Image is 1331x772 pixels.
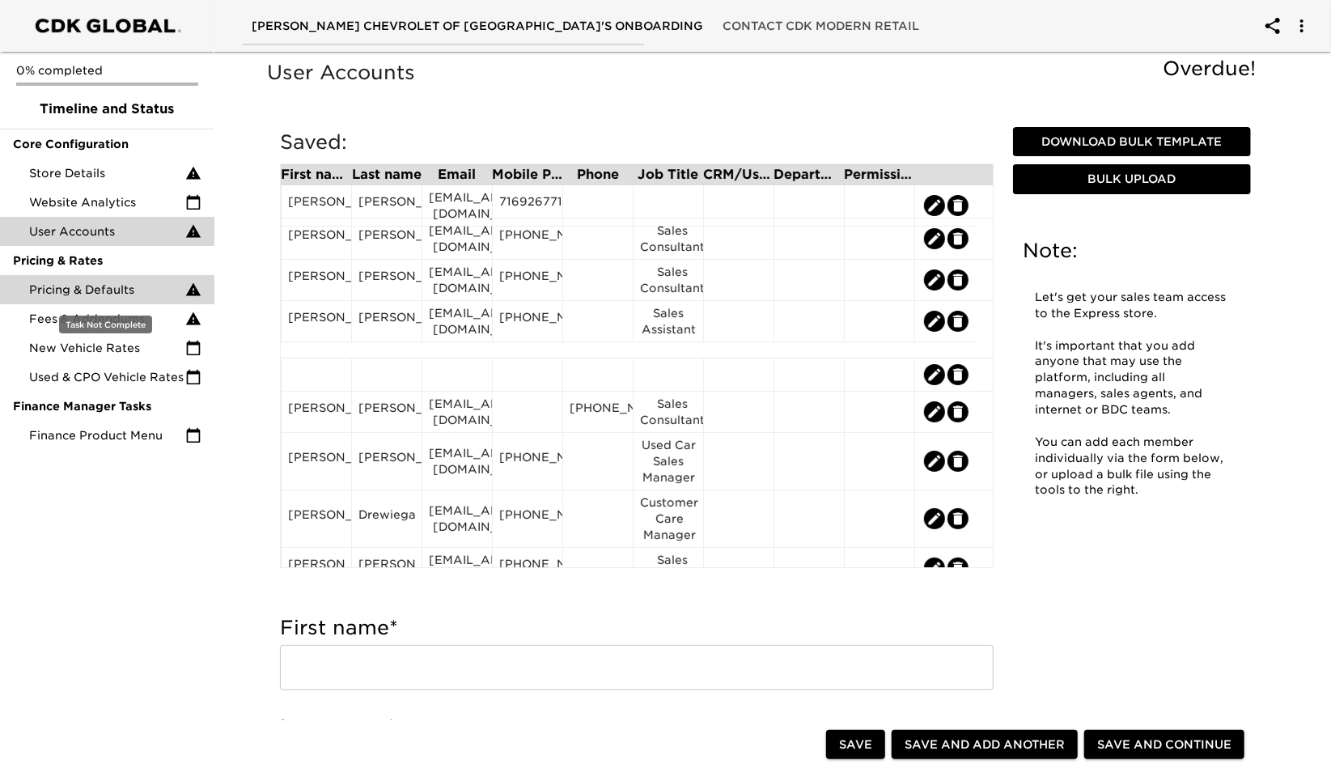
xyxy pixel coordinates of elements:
button: edit [924,311,945,332]
div: [EMAIL_ADDRESS][DOMAIN_NAME] [429,445,485,477]
button: Save [826,730,885,760]
button: edit [947,269,969,291]
div: CRM/User ID [703,168,774,181]
button: edit [947,195,969,216]
div: [PERSON_NAME] [358,400,415,424]
span: Save [839,735,872,755]
h5: Saved: [280,129,994,155]
div: [PERSON_NAME] [288,400,345,424]
span: Save and Continue [1097,735,1231,755]
button: account of current user [1253,6,1292,45]
button: edit [947,508,969,529]
button: edit [924,451,945,472]
span: Store Details [29,165,185,181]
span: Core Configuration [13,136,201,152]
span: Timeline and Status [13,100,201,119]
button: Bulk Upload [1013,164,1251,194]
div: [PERSON_NAME] [358,268,415,292]
button: Save and Continue [1084,730,1244,760]
div: Last name [351,168,422,181]
p: Let's get your sales team access to the Express store. [1035,290,1229,322]
div: [PERSON_NAME] [358,556,415,580]
div: Permission Set [844,168,914,181]
div: [EMAIL_ADDRESS][DOMAIN_NAME] [429,264,485,296]
button: edit [924,364,945,385]
div: [PERSON_NAME] [288,507,345,531]
div: [EMAIL_ADDRESS][DOMAIN_NAME] [429,396,485,428]
div: [EMAIL_ADDRESS][DOMAIN_NAME] [429,305,485,337]
button: edit [947,311,969,332]
div: Sales Consultant [640,223,697,255]
span: Pricing & Defaults [29,282,185,298]
div: Customer Care Manager [640,494,697,543]
div: [PHONE_NUMBER] [570,400,626,424]
span: User Accounts [29,223,185,240]
button: edit [947,364,969,385]
div: [PHONE_NUMBER] [499,449,556,473]
div: [PERSON_NAME] [288,449,345,473]
button: edit [924,401,945,422]
div: Sales Consultant [640,396,697,428]
div: [EMAIL_ADDRESS][DOMAIN_NAME] [429,189,485,222]
div: Job Title [633,168,703,181]
span: Overdue! [1163,57,1256,80]
div: [EMAIL_ADDRESS][DOMAIN_NAME] [429,503,485,535]
div: [PERSON_NAME] [358,449,415,473]
div: [PERSON_NAME] [288,268,345,292]
span: Contact CDK Modern Retail [723,16,919,36]
div: 7169267717 [499,193,556,218]
button: edit [947,228,969,249]
h5: User Accounts [267,60,1264,86]
div: [PERSON_NAME] [358,193,415,218]
span: Finance Product Menu [29,427,185,443]
div: Sales Consultant [640,264,697,296]
div: Email [422,168,492,181]
div: Used Car Sales Manager [640,437,697,486]
div: Phone [562,168,633,181]
button: Download Bulk Template [1013,127,1251,157]
button: edit [924,269,945,291]
button: account of current user [1282,6,1321,45]
div: Sales Assistant [640,305,697,337]
div: [PERSON_NAME] [288,193,345,218]
p: 0% completed [16,62,198,78]
div: [PHONE_NUMBER] [499,556,556,580]
span: Save and Add Another [905,735,1065,755]
div: [EMAIL_ADDRESS][DOMAIN_NAME] [429,223,485,255]
h5: First name [280,615,994,641]
span: Website Analytics [29,194,185,210]
div: [PHONE_NUMBER] [499,227,556,251]
div: [PHONE_NUMBER] [499,507,556,531]
p: It's important that you add anyone that may use the platform, including all managers, sales agent... [1035,338,1229,418]
h5: Last name [280,715,994,740]
span: Used & CPO Vehicle Rates [29,369,185,385]
div: [PHONE_NUMBER] [499,309,556,333]
span: Pricing & Rates [13,252,201,269]
button: Save and Add Another [892,730,1078,760]
div: [PERSON_NAME] [358,227,415,251]
span: Download Bulk Template [1019,132,1244,152]
button: edit [947,401,969,422]
span: [PERSON_NAME] Chevrolet of [GEOGRAPHIC_DATA]'s Onboarding [252,16,703,36]
button: edit [947,451,969,472]
div: Mobile Phone [492,168,562,181]
span: Fees & Addendums [29,311,185,327]
div: First name [281,168,351,181]
div: [PERSON_NAME] [288,309,345,333]
span: New Vehicle Rates [29,340,185,356]
p: You can add each member individually via the form below, or upload a bulk file using the tools to... [1035,435,1229,499]
span: Finance Manager Tasks [13,398,201,414]
div: Sales Consultant [640,552,697,584]
button: edit [947,558,969,579]
button: edit [924,558,945,579]
h5: Note: [1023,238,1241,264]
span: Bulk Upload [1019,169,1244,189]
div: [EMAIL_ADDRESS][DOMAIN_NAME] [429,552,485,584]
div: Department [774,168,844,181]
div: [PERSON_NAME] [358,309,415,333]
div: [PERSON_NAME] [288,556,345,580]
div: [PHONE_NUMBER] [499,268,556,292]
button: edit [924,508,945,529]
div: Drewiega [358,507,415,531]
button: edit [924,228,945,249]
